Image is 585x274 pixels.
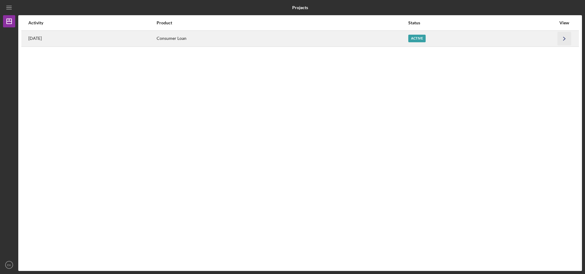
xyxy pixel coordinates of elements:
[408,20,556,25] div: Status
[292,5,308,10] b: Projects
[557,20,572,25] div: View
[7,263,11,267] text: EK
[408,35,426,42] div: Active
[28,36,42,41] time: 2025-08-28 11:49
[3,259,15,271] button: EK
[157,31,408,46] div: Consumer Loan
[28,20,156,25] div: Activity
[157,20,408,25] div: Product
